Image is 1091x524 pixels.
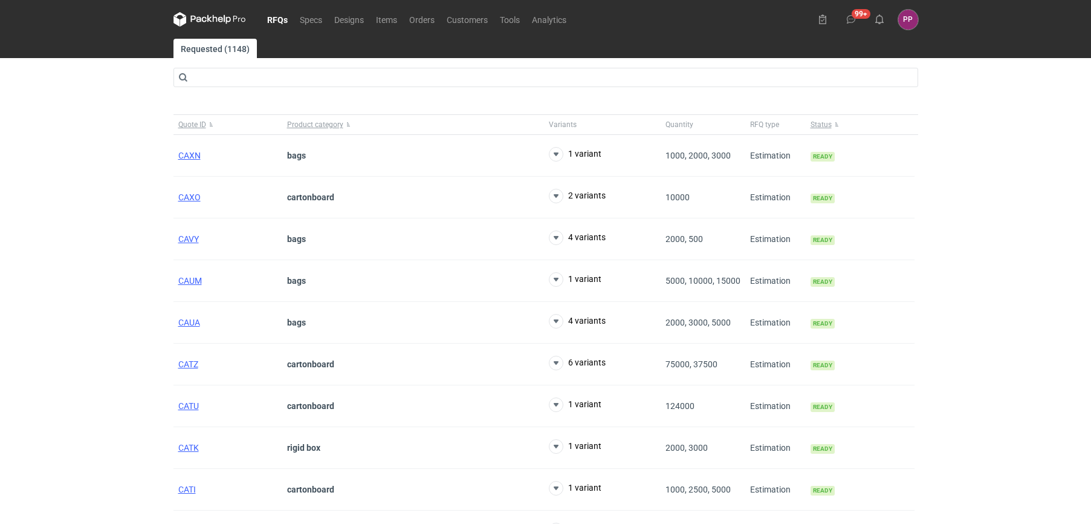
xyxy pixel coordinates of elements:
[287,151,306,160] strong: bags
[745,427,806,469] div: Estimation
[549,314,606,329] button: 4 variants
[745,344,806,385] div: Estimation
[745,385,806,427] div: Estimation
[811,361,835,370] span: Ready
[665,359,717,369] span: 75000, 37500
[665,401,694,411] span: 124000
[665,485,731,494] span: 1000, 2500, 5000
[811,277,835,287] span: Ready
[294,12,328,27] a: Specs
[173,115,282,134] button: Quote ID
[178,401,199,411] a: CATU
[549,231,606,245] button: 4 variants
[328,12,370,27] a: Designs
[811,235,835,245] span: Ready
[745,135,806,177] div: Estimation
[811,486,835,496] span: Ready
[178,276,202,286] a: CAUM
[549,189,606,203] button: 2 variants
[282,115,544,134] button: Product category
[287,401,334,411] strong: cartonboard
[750,120,779,129] span: RFQ type
[173,39,257,58] a: Requested (1148)
[287,234,306,244] strong: bags
[287,443,320,453] strong: rigid box
[745,469,806,511] div: Estimation
[178,318,200,327] a: CAUA
[178,151,201,160] a: CAXN
[745,218,806,260] div: Estimation
[745,302,806,344] div: Estimation
[178,234,199,244] a: CAVY
[178,485,196,494] a: CATI
[441,12,494,27] a: Customers
[178,120,206,129] span: Quote ID
[178,443,199,453] a: CATK
[811,444,835,454] span: Ready
[549,120,577,129] span: Variants
[898,10,918,30] button: PP
[261,12,294,27] a: RFQs
[665,151,731,160] span: 1000, 2000, 3000
[549,147,601,162] button: 1 variant
[665,120,693,129] span: Quantity
[403,12,441,27] a: Orders
[665,443,708,453] span: 2000, 3000
[811,319,835,329] span: Ready
[745,260,806,302] div: Estimation
[370,12,403,27] a: Items
[287,359,334,369] strong: cartonboard
[806,115,915,134] button: Status
[665,276,740,286] span: 5000, 10000, 15000
[745,177,806,218] div: Estimation
[549,481,601,496] button: 1 variant
[549,439,601,454] button: 1 variant
[898,10,918,30] div: Paulina Pander
[173,12,246,27] svg: Packhelp Pro
[178,359,198,369] a: CATZ
[549,356,606,370] button: 6 variants
[665,318,731,327] span: 2000, 3000, 5000
[811,402,835,412] span: Ready
[287,276,306,286] strong: bags
[526,12,572,27] a: Analytics
[811,120,832,129] span: Status
[287,485,334,494] strong: cartonboard
[811,194,835,203] span: Ready
[549,398,601,412] button: 1 variant
[494,12,526,27] a: Tools
[549,272,601,287] button: 1 variant
[287,318,306,327] strong: bags
[665,234,703,244] span: 2000, 500
[287,192,334,202] strong: cartonboard
[665,192,690,202] span: 10000
[841,10,861,29] button: 99+
[287,120,343,129] span: Product category
[811,152,835,162] span: Ready
[178,192,201,202] a: CAXO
